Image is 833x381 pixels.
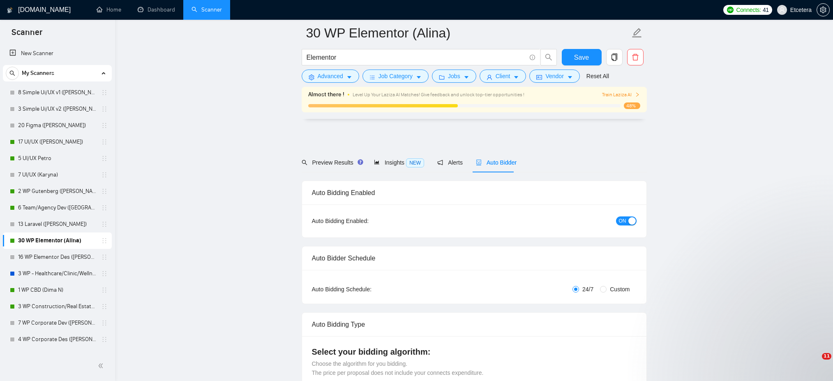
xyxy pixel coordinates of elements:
span: ON [619,216,626,225]
span: Advanced [318,72,343,81]
button: setting [817,3,830,16]
span: holder [101,303,108,310]
span: holder [101,139,108,145]
span: Connects: [736,5,761,14]
button: idcardVendorcaret-down [529,70,579,83]
a: 16 WP Elementor Des ([PERSON_NAME]) [18,249,96,265]
div: Auto Bidder Schedule [312,246,637,270]
a: 7 WP Corporate Dev ([PERSON_NAME] B) [18,315,96,331]
span: folder [439,74,445,80]
span: Alerts [437,159,463,166]
button: delete [627,49,644,65]
iframe: Intercom live chat [805,353,825,373]
span: caret-down [346,74,352,80]
a: dashboardDashboard [138,6,175,13]
span: holder [101,188,108,195]
span: 24/7 [579,285,597,294]
span: My Scanners [22,65,54,81]
span: Almost there ! [308,90,344,99]
a: homeHome [97,6,121,13]
a: 7 WP E-commerce Development ([PERSON_NAME] B) [18,348,96,364]
span: search [6,70,18,76]
button: settingAdvancedcaret-down [302,70,359,83]
span: holder [101,122,108,129]
a: 1 WP CBD (Dima N) [18,282,96,298]
span: Custom [607,285,633,294]
a: 4 WP Corporate Des ([PERSON_NAME]) [18,331,96,348]
a: 6 Team/Agency Dev ([GEOGRAPHIC_DATA]) [18,200,96,216]
a: 5 UI/UX Petro [18,150,96,167]
span: search [302,160,307,165]
a: 3 WP Construction/Real Estate Website Development ([PERSON_NAME] B) [18,298,96,315]
span: copy [607,53,622,61]
span: holder [101,172,108,178]
span: Vendor [545,72,563,81]
span: caret-down [567,74,573,80]
span: Preview Results [302,159,361,166]
div: Auto Bidding Type [312,313,637,336]
span: edit [632,28,642,38]
a: setting [817,7,830,13]
span: right [635,92,640,97]
span: user [487,74,492,80]
span: notification [437,160,443,165]
span: holder [101,287,108,293]
span: holder [101,336,108,343]
span: NEW [406,158,424,167]
span: Job Category [378,72,413,81]
span: delete [628,53,643,61]
img: upwork-logo.png [727,7,734,13]
a: Reset All [586,72,609,81]
span: holder [101,254,108,260]
span: holder [101,237,108,244]
span: Jobs [448,72,460,81]
a: 20 Figma ([PERSON_NAME]) [18,117,96,134]
span: area-chart [374,159,380,165]
span: double-left [98,362,106,370]
button: search [6,67,19,80]
span: holder [101,320,108,326]
span: caret-down [513,74,519,80]
span: Client [496,72,510,81]
button: Save [562,49,602,65]
div: Tooltip anchor [357,158,364,166]
a: searchScanner [192,6,222,13]
span: Level Up Your Laziza AI Matches! Give feedback and unlock top-tier opportunities ! [353,92,524,98]
a: 13 Laravel ([PERSON_NAME]) [18,216,96,232]
a: 3 Simple Ui/UX v2 ([PERSON_NAME]) [18,101,96,117]
input: Scanner name... [306,23,630,43]
span: setting [817,7,829,13]
button: folderJobscaret-down [432,70,476,83]
span: user [779,7,785,13]
span: setting [309,74,314,80]
a: 2 WP Gutenberg ([PERSON_NAME] Br) [18,183,96,200]
span: caret-down [416,74,422,80]
span: Choose the algorithm for you bidding. The price per proposal does not include your connects expen... [312,360,484,376]
span: info-circle [530,55,535,60]
span: caret-down [464,74,469,80]
div: Auto Bidding Enabled: [312,216,420,225]
span: robot [476,160,482,165]
a: 3 WP - Healthcare/Clinic/Wellness/Beauty (Dima N) [18,265,96,282]
span: search [541,53,556,61]
span: holder [101,221,108,228]
span: holder [101,155,108,162]
li: New Scanner [3,45,112,62]
span: holder [101,106,108,112]
a: 17 UI/UX ([PERSON_NAME]) [18,134,96,150]
span: 41 [763,5,769,14]
a: New Scanner [9,45,105,62]
a: 30 WP Elementor (Alina) [18,232,96,249]
button: Train Laziza AI [602,91,640,99]
button: userClientcaret-down [480,70,526,83]
span: Auto Bidder [476,159,517,166]
h4: Select your bidding algorithm: [312,346,637,358]
button: search [540,49,557,65]
a: 8 Simple Ui/UX v1 ([PERSON_NAME]) [18,84,96,101]
button: copy [606,49,623,65]
span: Insights [374,159,424,166]
span: bars [369,74,375,80]
div: Auto Bidding Schedule: [312,285,420,294]
a: 7 UI/UX (Karyna) [18,167,96,183]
